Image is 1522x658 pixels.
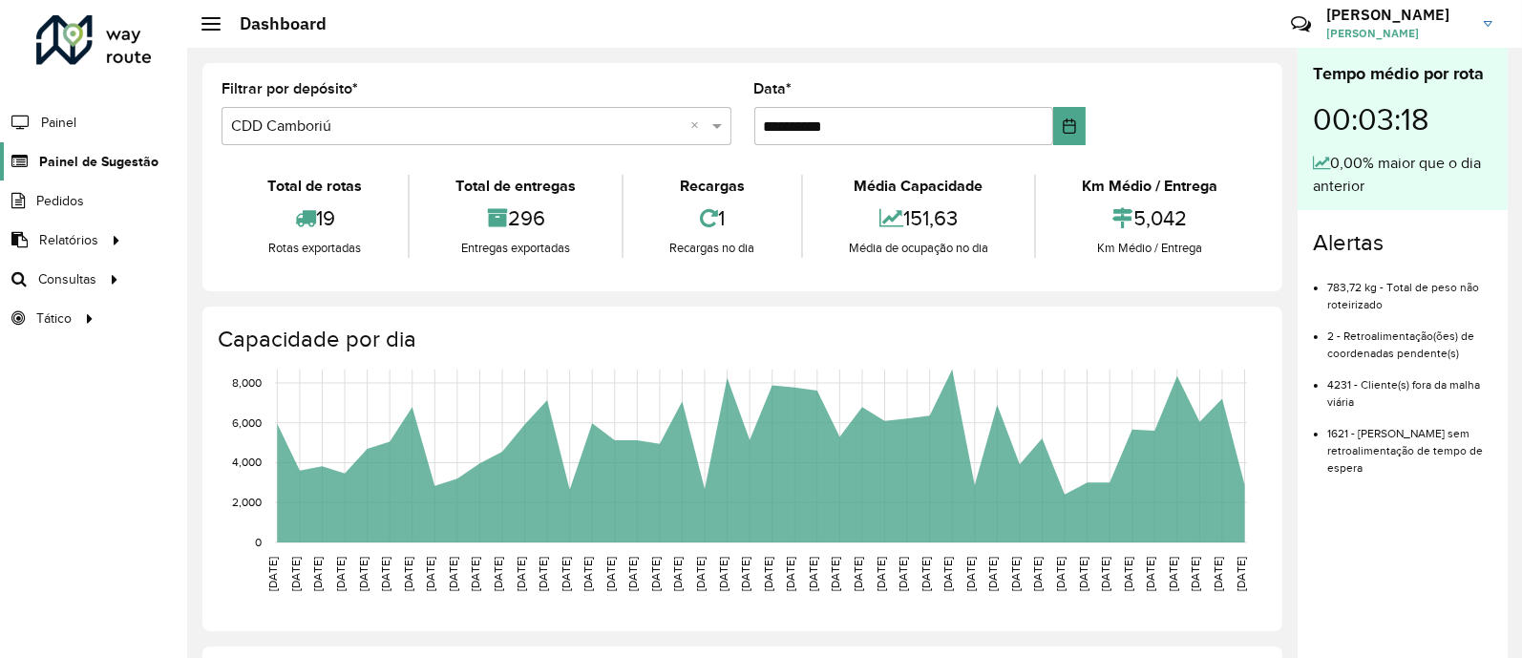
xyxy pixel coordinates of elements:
[1053,107,1086,145] button: Choose Date
[626,557,639,591] text: [DATE]
[628,239,795,258] div: Recargas no dia
[1144,557,1156,591] text: [DATE]
[694,557,707,591] text: [DATE]
[492,557,504,591] text: [DATE]
[41,113,76,133] span: Painel
[920,557,932,591] text: [DATE]
[1235,557,1247,591] text: [DATE]
[808,239,1029,258] div: Média de ocupação no dia
[1099,557,1111,591] text: [DATE]
[36,191,84,211] span: Pedidos
[424,557,436,591] text: [DATE]
[414,239,617,258] div: Entregas exportadas
[266,557,279,591] text: [DATE]
[717,557,729,591] text: [DATE]
[1326,25,1469,42] span: [PERSON_NAME]
[222,77,358,100] label: Filtrar por depósito
[515,557,527,591] text: [DATE]
[226,198,403,239] div: 19
[649,557,662,591] text: [DATE]
[232,496,262,508] text: 2,000
[1032,557,1045,591] text: [DATE]
[1327,313,1492,362] li: 2 - Retroalimentação(ões) de coordenadas pendente(s)
[36,308,72,329] span: Tático
[447,557,459,591] text: [DATE]
[941,557,954,591] text: [DATE]
[784,557,796,591] text: [DATE]
[221,13,327,34] h2: Dashboard
[38,269,96,289] span: Consultas
[537,557,549,591] text: [DATE]
[311,557,324,591] text: [DATE]
[414,198,617,239] div: 296
[691,115,708,138] span: Clear all
[469,557,481,591] text: [DATE]
[807,557,819,591] text: [DATE]
[964,557,977,591] text: [DATE]
[1054,557,1067,591] text: [DATE]
[628,198,795,239] div: 1
[1313,61,1492,87] div: Tempo médio por rota
[1313,87,1492,152] div: 00:03:18
[218,326,1263,353] h4: Capacidade por dia
[762,557,774,591] text: [DATE]
[1077,557,1089,591] text: [DATE]
[1327,411,1492,477] li: 1621 - [PERSON_NAME] sem retroalimentação de tempo de espera
[829,557,841,591] text: [DATE]
[986,557,999,591] text: [DATE]
[232,456,262,469] text: 4,000
[357,557,370,591] text: [DATE]
[897,557,909,591] text: [DATE]
[1326,6,1469,24] h3: [PERSON_NAME]
[1122,557,1134,591] text: [DATE]
[1313,229,1492,257] h4: Alertas
[289,557,302,591] text: [DATE]
[1212,557,1224,591] text: [DATE]
[226,239,403,258] div: Rotas exportadas
[1041,175,1258,198] div: Km Médio / Entrega
[379,557,391,591] text: [DATE]
[402,557,414,591] text: [DATE]
[1041,198,1258,239] div: 5,042
[39,152,159,172] span: Painel de Sugestão
[628,175,795,198] div: Recargas
[1009,557,1022,591] text: [DATE]
[39,230,98,250] span: Relatórios
[875,557,887,591] text: [DATE]
[1041,239,1258,258] div: Km Médio / Entrega
[852,557,864,591] text: [DATE]
[808,198,1029,239] div: 151,63
[255,536,262,548] text: 0
[560,557,572,591] text: [DATE]
[1313,152,1492,198] div: 0,00% maior que o dia anterior
[1190,557,1202,591] text: [DATE]
[604,557,617,591] text: [DATE]
[739,557,751,591] text: [DATE]
[672,557,685,591] text: [DATE]
[808,175,1029,198] div: Média Capacidade
[334,557,347,591] text: [DATE]
[414,175,617,198] div: Total de entregas
[232,416,262,429] text: 6,000
[1327,265,1492,313] li: 783,72 kg - Total de peso não roteirizado
[1167,557,1179,591] text: [DATE]
[1280,4,1321,45] a: Contato Rápido
[226,175,403,198] div: Total de rotas
[1327,362,1492,411] li: 4231 - Cliente(s) fora da malha viária
[754,77,793,100] label: Data
[232,376,262,389] text: 8,000
[581,557,594,591] text: [DATE]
